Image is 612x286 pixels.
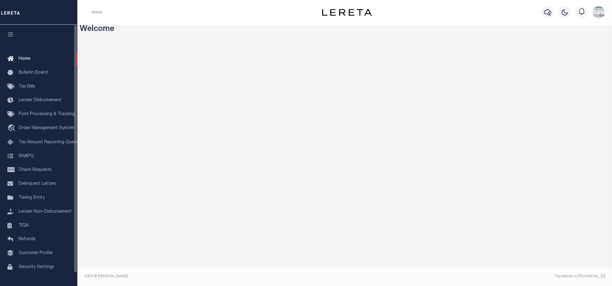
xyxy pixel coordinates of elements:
[322,9,372,16] img: logo-dark.svg
[80,25,610,34] h3: Welcome
[19,84,35,89] span: Tax Bills
[19,168,52,172] span: Check Requests
[19,57,30,61] span: Home
[19,71,48,75] span: Bulletin Board
[19,265,54,269] span: Security Settings
[19,237,36,241] span: Refunds
[19,98,62,102] span: Lender Disbursement
[19,140,79,145] span: Tax Amount Reporting Queue
[19,196,45,200] span: Taxing Entity
[19,210,72,214] span: Lender Non-Disbursement
[80,274,345,279] div: 2025 © [PERSON_NAME].
[19,154,34,158] span: SNAPQ
[92,10,102,15] li: Home
[19,223,28,227] span: TIQA
[19,112,75,116] span: Pymt Processing & Tracking
[7,124,17,132] i: travel_explore
[349,274,605,279] div: Tax Admin v.[TECHNICAL_ID]
[19,126,74,130] span: Order Management System
[19,251,53,255] span: Customer Profile
[19,182,56,186] span: Delinquent Letters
